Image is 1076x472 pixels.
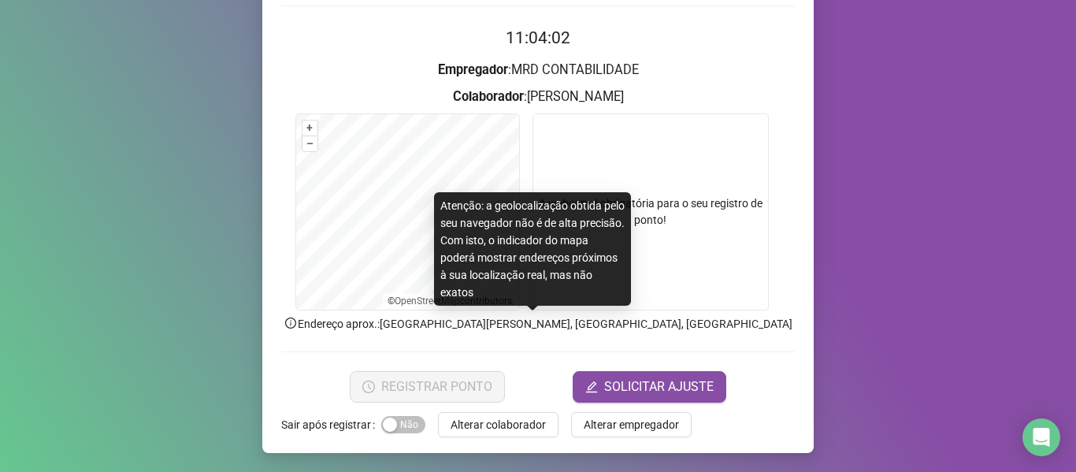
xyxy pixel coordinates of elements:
[302,136,317,151] button: –
[453,89,524,104] strong: Colaborador
[1022,418,1060,456] div: Open Intercom Messenger
[350,371,505,403] button: REGISTRAR PONTO
[284,316,298,330] span: info-circle
[584,416,679,433] span: Alterar empregador
[281,60,795,80] h3: : MRD CONTABILIDADE
[302,121,317,136] button: +
[438,62,508,77] strong: Empregador
[451,416,546,433] span: Alterar colaborador
[571,412,692,437] button: Alterar empregador
[388,295,514,307] li: © contributors.
[532,113,769,310] div: A webcam é obrigatória para o seu registro de ponto!
[438,412,558,437] button: Alterar colaborador
[604,377,714,396] span: SOLICITAR AJUSTE
[585,381,598,393] span: edit
[281,315,795,333] p: Endereço aprox. : [GEOGRAPHIC_DATA][PERSON_NAME], [GEOGRAPHIC_DATA], [GEOGRAPHIC_DATA]
[506,28,570,47] time: 11:04:02
[395,295,460,307] a: OpenStreetMap
[281,412,381,437] label: Sair após registrar
[281,87,795,107] h3: : [PERSON_NAME]
[434,192,631,306] div: Atenção: a geolocalização obtida pelo seu navegador não é de alta precisão. Com isto, o indicador...
[573,371,726,403] button: editSOLICITAR AJUSTE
